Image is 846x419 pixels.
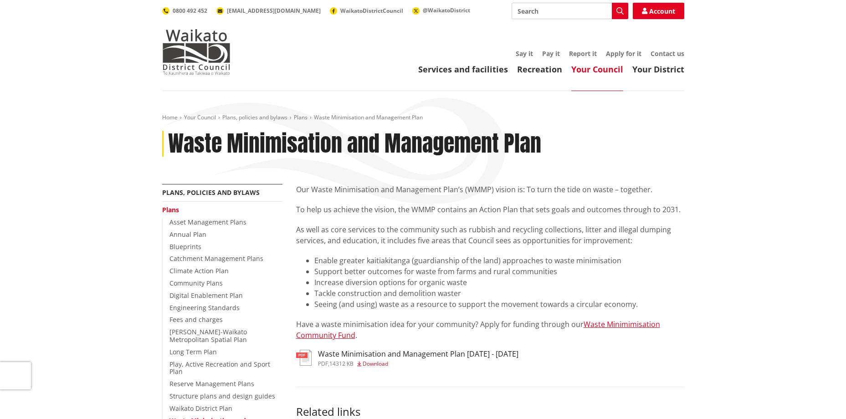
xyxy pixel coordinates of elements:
[162,205,179,214] a: Plans
[633,3,684,19] a: Account
[162,113,178,121] a: Home
[162,188,260,197] a: Plans, policies and bylaws
[169,266,229,275] a: Climate Action Plan
[314,266,684,277] li: Support better outcomes for waste from farms and rural communities
[318,360,328,368] span: pdf
[227,7,321,15] span: [EMAIL_ADDRESS][DOMAIN_NAME]
[168,131,541,157] h1: Waste Minimisation and Management Plan
[296,204,684,215] p: To help us achieve the vision, the WMMP contains an Action Plan that sets goals and outcomes thro...
[222,113,287,121] a: Plans, policies and bylaws
[412,6,470,14] a: @WaikatoDistrict
[330,7,403,15] a: WaikatoDistrictCouncil
[169,279,223,287] a: Community Plans
[516,49,533,58] a: Say it
[632,64,684,75] a: Your District
[173,7,207,15] span: 0800 492 452
[314,277,684,288] li: Increase diversion options for organic waste
[162,114,684,122] nav: breadcrumb
[418,64,508,75] a: Services and facilities
[169,315,223,324] a: Fees and charges
[169,230,206,239] a: Annual Plan
[169,360,270,376] a: Play, Active Recreation and Sport Plan
[169,291,243,300] a: Digital Enablement Plan
[606,49,641,58] a: Apply for it
[162,7,207,15] a: 0800 492 452
[517,64,562,75] a: Recreation
[169,327,247,344] a: [PERSON_NAME]-Waikato Metropolitan Spatial Plan
[216,7,321,15] a: [EMAIL_ADDRESS][DOMAIN_NAME]
[569,49,597,58] a: Report it
[314,299,684,310] li: Seeing (and using) waste as a resource to support the movement towards a circular economy.
[296,350,518,366] a: Waste Minimisation and Management Plan [DATE] - [DATE] pdf,14312 KB Download
[423,6,470,14] span: @WaikatoDistrict
[512,3,628,19] input: Search input
[296,224,684,246] p: As well as core services to the community such as rubbish and recycling collections, litter and i...
[162,29,231,75] img: Waikato District Council - Te Kaunihera aa Takiwaa o Waikato
[296,184,684,195] p: Our Waste Minimisation and Management Plan’s (WMMP) vision is: To turn the tide on waste – together.
[318,350,518,358] h3: Waste Minimisation and Management Plan [DATE] - [DATE]
[184,113,216,121] a: Your Council
[296,350,312,366] img: document-pdf.svg
[294,113,308,121] a: Plans
[314,288,684,299] li: Tackle construction and demolition waster
[169,303,240,312] a: Engineering Standards
[651,49,684,58] a: Contact us
[314,255,684,266] li: Enable greater kaitiakitanga (guardianship of the land) approaches to waste minimisation
[296,387,684,419] h3: Related links
[169,242,201,251] a: Blueprints
[169,347,217,356] a: Long Term Plan
[340,7,403,15] span: WaikatoDistrictCouncil
[542,49,560,58] a: Pay it
[169,254,263,263] a: Catchment Management Plans
[296,319,684,341] p: Have a waste minimisation idea for your community? Apply for funding through our .
[329,360,354,368] span: 14312 KB
[169,379,254,388] a: Reserve Management Plans
[314,113,423,121] span: Waste Minimisation and Management Plan
[169,392,275,400] a: Structure plans and design guides
[363,360,388,368] span: Download
[571,64,623,75] a: Your Council
[169,218,246,226] a: Asset Management Plans
[169,404,232,413] a: Waikato District Plan
[318,361,518,367] div: ,
[296,319,660,340] a: Waste Minimimisation Community Fund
